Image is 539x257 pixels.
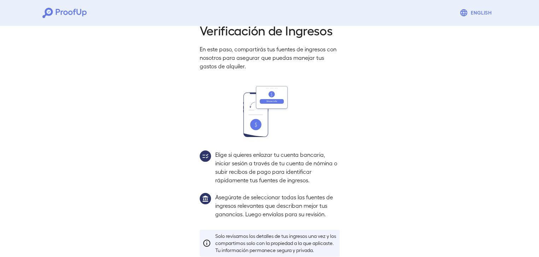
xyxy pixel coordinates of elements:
[215,233,337,254] p: Solo revisamos los detalles de tus ingresos una vez y los compartimos solo con la propiedad a la ...
[200,45,340,70] p: En este paso, compartirás tus fuentes de ingresos con nosotros para asegurar que puedas manejar t...
[243,86,296,137] img: transfer_money.svg
[457,6,497,20] button: English
[215,193,340,218] p: Asegúrate de seleccionar todas las fuentes de ingresos relevantes que describan mejor tus gananci...
[200,150,211,162] img: group2.svg
[200,193,211,204] img: group1.svg
[215,150,340,184] p: Elige si quieres enlazar tu cuenta bancaria, iniciar sesión a través de tu cuenta de nómina o sub...
[200,22,340,38] h2: Verificación de Ingresos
